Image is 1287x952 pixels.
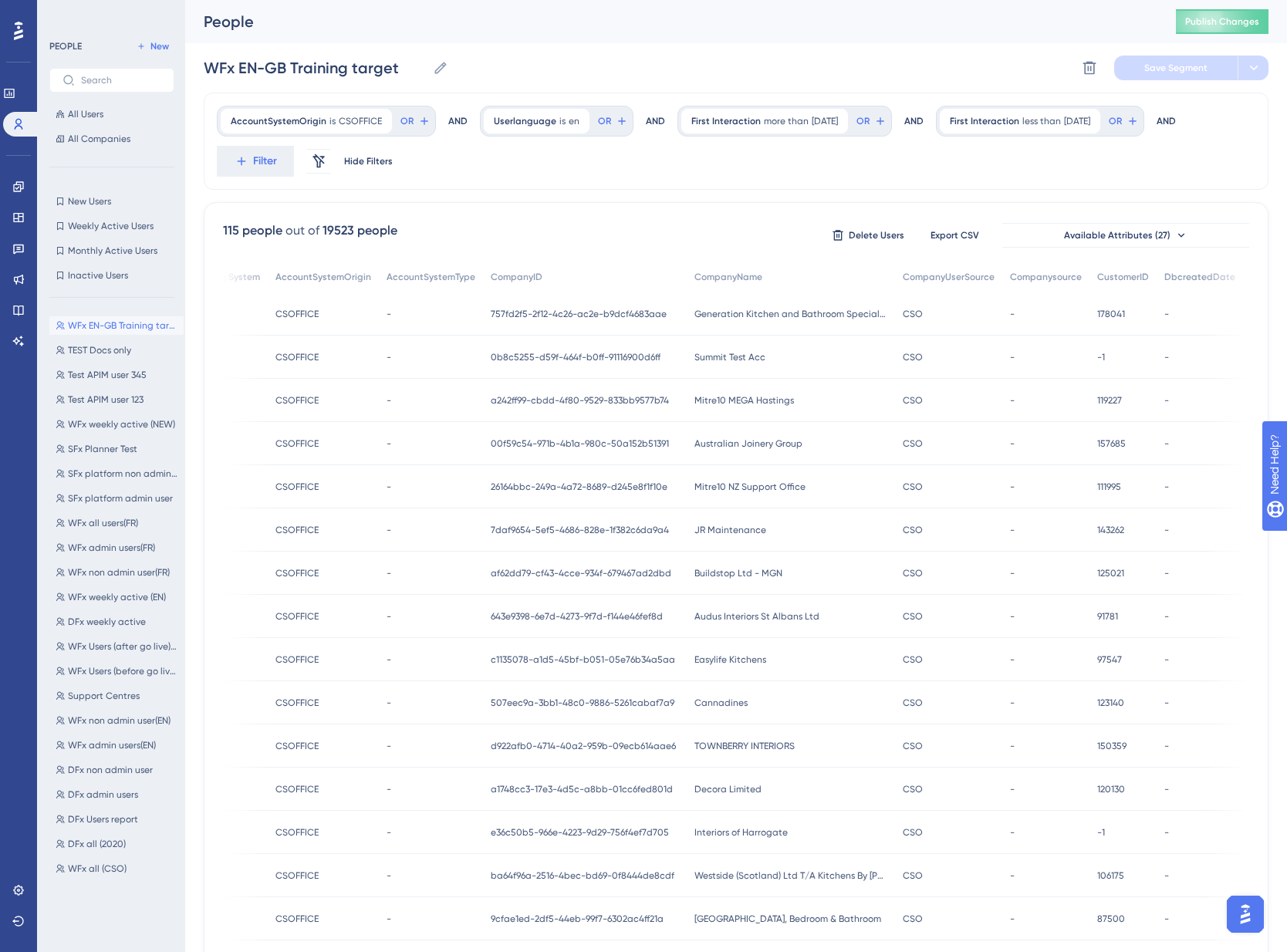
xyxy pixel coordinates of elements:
[931,229,979,241] span: Export CSV
[903,610,923,623] span: CSO
[1114,56,1238,80] button: Save Segment
[1164,351,1169,363] span: -
[387,481,391,493] span: -
[916,223,993,248] button: Export CSV
[903,653,923,666] span: CSO
[1010,437,1015,450] span: -
[903,351,923,363] span: CSO
[1164,437,1169,450] span: -
[1010,653,1015,666] span: -
[68,245,157,257] span: Monthly Active Users
[68,764,153,776] span: DFx non admin user
[598,115,611,127] span: OR
[285,221,319,240] div: out of
[491,783,673,795] span: a1748cc3-17e3-4d5c-a8bb-01cc6fed801d
[691,115,761,127] span: First Interaction
[1222,891,1268,937] iframe: UserGuiding AI Assistant Launcher
[491,351,660,363] span: 0b8c5255-d59f-464f-b0ff-91116900d6ff
[1164,481,1169,493] span: -
[1010,869,1015,882] span: -
[1157,106,1176,137] div: AND
[494,115,556,127] span: Userlanguage
[491,913,664,925] span: 9cfae1ed-2df5-44eb-99f7-6302ac4ff21a
[344,155,393,167] span: Hide Filters
[1106,109,1140,133] button: OR
[903,783,923,795] span: CSO
[49,588,184,606] button: WFx weekly active (EN)
[275,351,319,363] span: CSOFFICE
[950,115,1019,127] span: First Interaction
[559,115,566,127] span: is
[68,344,131,356] span: TEST Docs only
[68,468,177,480] span: SFx platform non admin user
[1022,115,1061,127] span: less than
[903,394,923,407] span: CSO
[903,567,923,579] span: CSO
[68,665,177,677] span: WFx Users (before go live) EN
[1097,783,1125,795] span: 120130
[49,736,184,755] button: WFx admin users(EN)
[1164,308,1169,320] span: -
[694,610,819,623] span: Audus Interiors St Albans Ltd
[49,637,184,656] button: WFx Users (after go live) EN
[275,869,319,882] span: CSOFFICE
[49,415,184,434] button: WFx weekly active (NEW)
[491,481,667,493] span: 26164bbc-249a-4a72-8689-d245e8f1f10e
[387,869,391,882] span: -
[491,524,669,536] span: 7daf9654-5ef5-4686-828e-1f382c6da9a4
[68,195,111,208] span: New Users
[275,271,371,283] span: AccountSystemOrigin
[1097,740,1127,752] span: 150359
[68,739,156,751] span: WFx admin users(EN)
[49,613,184,631] button: DFx weekly active
[1144,62,1208,74] span: Save Segment
[204,57,427,79] input: Segment Name
[1010,913,1015,925] span: -
[49,105,174,123] button: All Users
[1002,223,1249,248] button: Available Attributes (27)
[275,610,319,623] span: CSOFFICE
[49,130,174,148] button: All Companies
[275,826,319,839] span: CSOFFICE
[1097,567,1124,579] span: 125021
[323,221,397,240] div: 19523 people
[694,308,887,320] span: Generation Kitchen and Bathroom Specialists Ltd
[131,37,174,56] button: New
[829,223,907,248] button: Delete Users
[49,859,184,878] button: WFx all (CSO)
[764,115,809,127] span: more than
[1097,394,1122,407] span: 119227
[694,524,766,536] span: JR Maintenance
[694,567,782,579] span: Buildstop Ltd - MGN
[49,316,184,335] button: WFx EN-GB Training target
[68,640,177,653] span: WFx Users (after go live) EN
[231,115,326,127] span: AccountSystemOrigin
[694,826,788,839] span: Interiors of Harrogate
[49,40,82,52] div: PEOPLE
[491,653,675,666] span: c1135078-a1d5-45bf-b051-05e76b34a5aa
[68,418,175,430] span: WFx weekly active (NEW)
[81,75,161,86] input: Search
[49,662,184,680] button: WFx Users (before go live) EN
[491,271,542,283] span: CompanyID
[1097,271,1149,283] span: CustomerID
[1164,394,1169,407] span: -
[68,133,130,145] span: All Companies
[1010,394,1015,407] span: -
[646,106,665,137] div: AND
[1010,524,1015,536] span: -
[903,308,923,320] span: CSO
[1109,115,1122,127] span: OR
[68,319,177,332] span: WFx EN-GB Training target
[275,653,319,666] span: CSOFFICE
[49,266,174,285] button: Inactive Users
[387,913,391,925] span: -
[849,229,904,241] span: Delete Users
[275,524,319,536] span: CSOFFICE
[275,308,319,320] span: CSOFFICE
[329,115,336,127] span: is
[387,394,391,407] span: -
[49,687,184,705] button: Support Centres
